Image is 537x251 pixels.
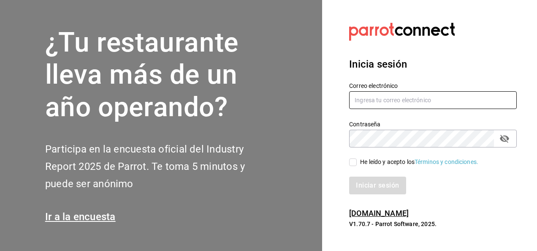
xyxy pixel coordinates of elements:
p: V1.70.7 - Parrot Software, 2025. [349,220,517,228]
label: Contraseña [349,121,517,127]
a: Ir a la encuesta [45,211,116,223]
button: passwordField [497,131,512,146]
div: He leído y acepto los [360,158,478,166]
input: Ingresa tu correo electrónico [349,91,517,109]
h3: Inicia sesión [349,57,517,72]
a: Términos y condiciones. [415,158,478,165]
a: [DOMAIN_NAME] [349,209,409,218]
h1: ¿Tu restaurante lleva más de un año operando? [45,27,273,124]
label: Correo electrónico [349,82,517,88]
h2: Participa en la encuesta oficial del Industry Report 2025 de Parrot. Te toma 5 minutos y puede se... [45,141,273,192]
